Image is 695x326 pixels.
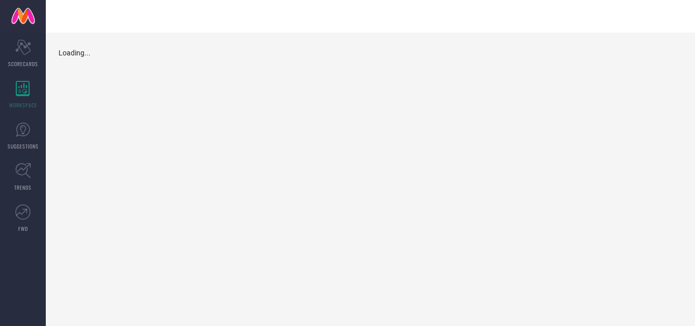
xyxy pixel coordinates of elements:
[8,142,39,150] span: SUGGESTIONS
[14,184,32,191] span: TRENDS
[18,225,28,232] span: FWD
[8,60,38,68] span: SCORECARDS
[59,49,91,57] span: Loading...
[9,101,37,109] span: WORKSPACE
